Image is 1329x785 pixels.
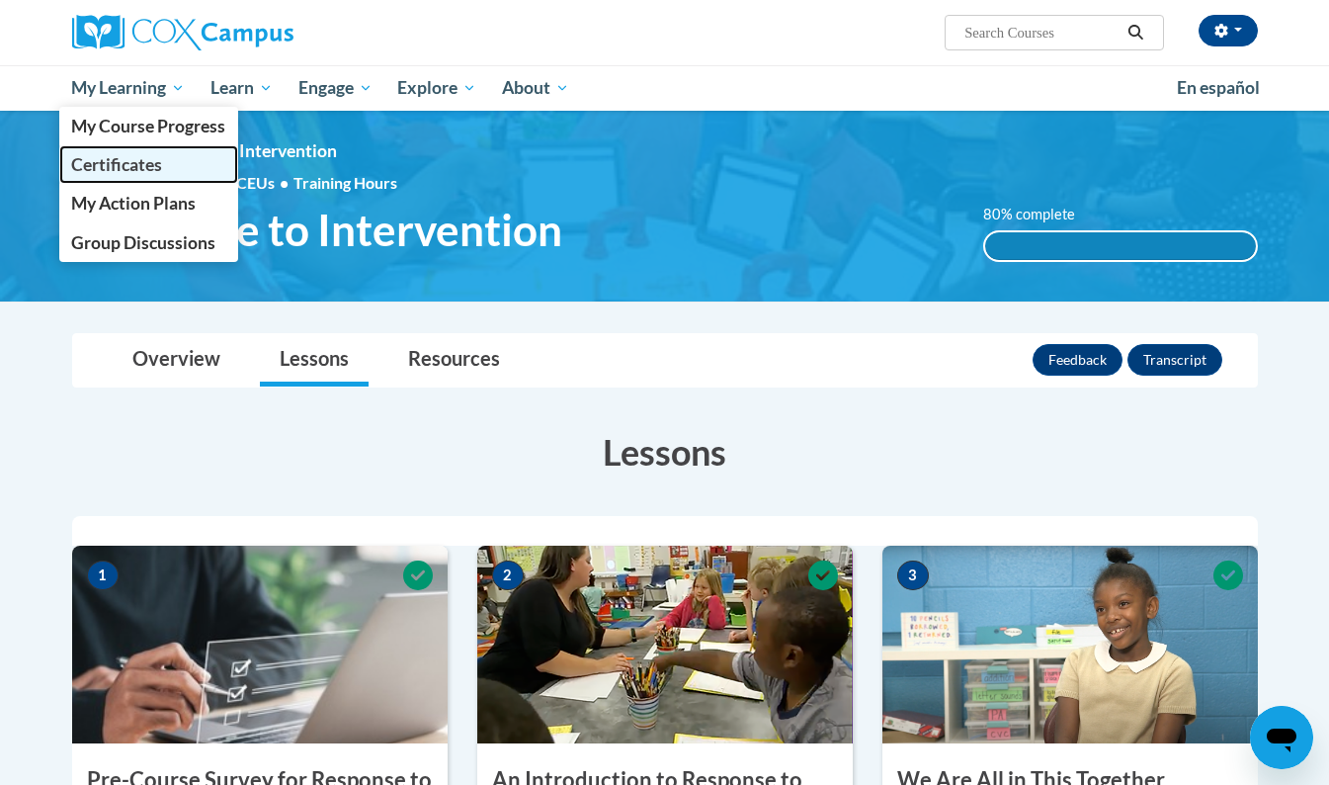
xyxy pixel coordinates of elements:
[72,546,448,743] img: Course Image
[397,76,476,100] span: Explore
[293,173,397,192] span: Training Hours
[1127,344,1222,376] button: Transcript
[87,561,119,590] span: 1
[59,65,199,111] a: My Learning
[210,76,273,100] span: Learn
[59,107,239,145] a: My Course Progress
[59,145,239,184] a: Certificates
[477,546,853,743] img: Course Image
[71,193,196,214] span: My Action Plans
[260,334,369,387] a: Lessons
[492,561,524,590] span: 2
[1199,15,1258,46] button: Account Settings
[71,154,162,175] span: Certificates
[1121,21,1150,44] button: Search
[286,65,385,111] a: Engage
[71,116,225,136] span: My Course Progress
[59,223,239,262] a: Group Discussions
[983,204,1097,225] label: 80% complete
[985,232,1256,260] div: 100%
[1033,344,1122,376] button: Feedback
[203,172,293,194] span: 0.20 CEUs
[298,76,373,100] span: Engage
[502,76,569,100] span: About
[384,65,489,111] a: Explore
[71,76,185,100] span: My Learning
[72,15,293,50] img: Cox Campus
[1177,77,1260,98] span: En español
[113,334,240,387] a: Overview
[72,204,562,256] span: Response to Intervention
[489,65,582,111] a: About
[882,546,1258,743] img: Course Image
[72,427,1258,477] h3: Lessons
[388,334,520,387] a: Resources
[280,173,289,192] span: •
[962,21,1121,44] input: Search Courses
[1250,706,1313,769] iframe: Button to launch messaging window
[141,140,337,161] span: Response to Intervention
[198,65,286,111] a: Learn
[71,232,215,253] span: Group Discussions
[897,561,929,590] span: 3
[59,184,239,222] a: My Action Plans
[42,65,1287,111] div: Main menu
[1164,67,1273,109] a: En español
[72,15,448,50] a: Cox Campus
